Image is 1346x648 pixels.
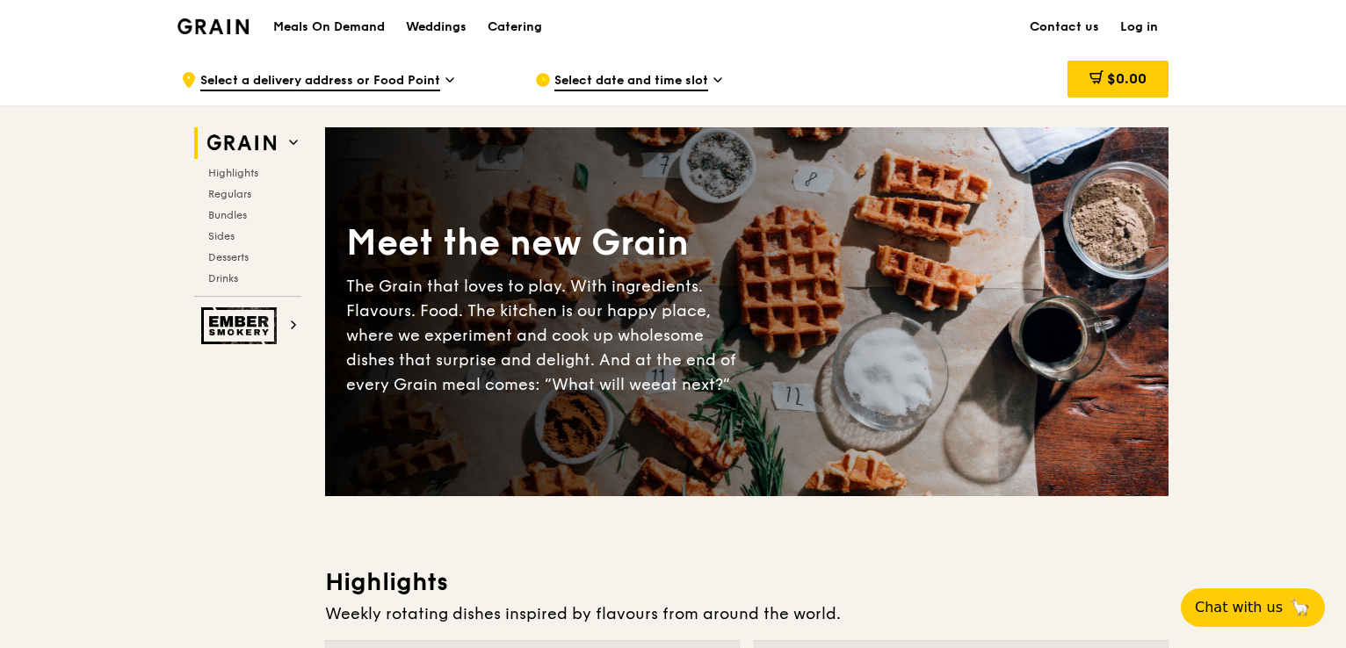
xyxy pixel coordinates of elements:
h3: Highlights [325,566,1169,598]
span: Highlights [208,167,258,179]
span: 🦙 [1290,597,1311,618]
div: Weddings [406,1,467,54]
span: Sides [208,230,235,242]
a: Contact us [1019,1,1110,54]
span: Select date and time slot [554,72,708,91]
a: Log in [1110,1,1169,54]
a: Weddings [395,1,477,54]
img: Grain [177,18,249,34]
span: eat next?” [651,375,730,394]
div: Weekly rotating dishes inspired by flavours from around the world. [325,601,1169,626]
span: Drinks [208,272,238,284]
div: The Grain that loves to play. With ingredients. Flavours. Food. The kitchen is our happy place, w... [346,274,747,397]
button: Chat with us🦙 [1181,588,1325,627]
img: Ember Smokery web logo [201,307,282,344]
a: Catering [477,1,553,54]
div: Meet the new Grain [346,220,747,267]
span: Bundles [208,209,247,221]
span: $0.00 [1107,70,1147,87]
div: Catering [488,1,542,54]
span: Select a delivery address or Food Point [200,72,440,91]
span: Regulars [208,188,251,200]
h1: Meals On Demand [273,18,385,36]
span: Desserts [208,251,249,263]
img: Grain web logo [201,127,282,159]
span: Chat with us [1195,597,1283,618]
